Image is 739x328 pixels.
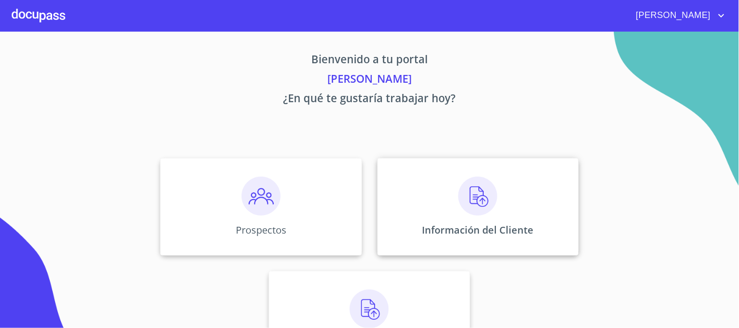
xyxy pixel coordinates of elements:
[422,223,534,237] p: Información del Cliente
[629,8,727,23] button: account of current user
[629,8,716,23] span: [PERSON_NAME]
[458,177,497,216] img: carga.png
[242,177,281,216] img: prospectos.png
[236,223,286,237] p: Prospectos
[70,90,670,109] p: ¿En qué te gustaría trabajar hoy?
[70,71,670,90] p: [PERSON_NAME]
[70,51,670,71] p: Bienvenido a tu portal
